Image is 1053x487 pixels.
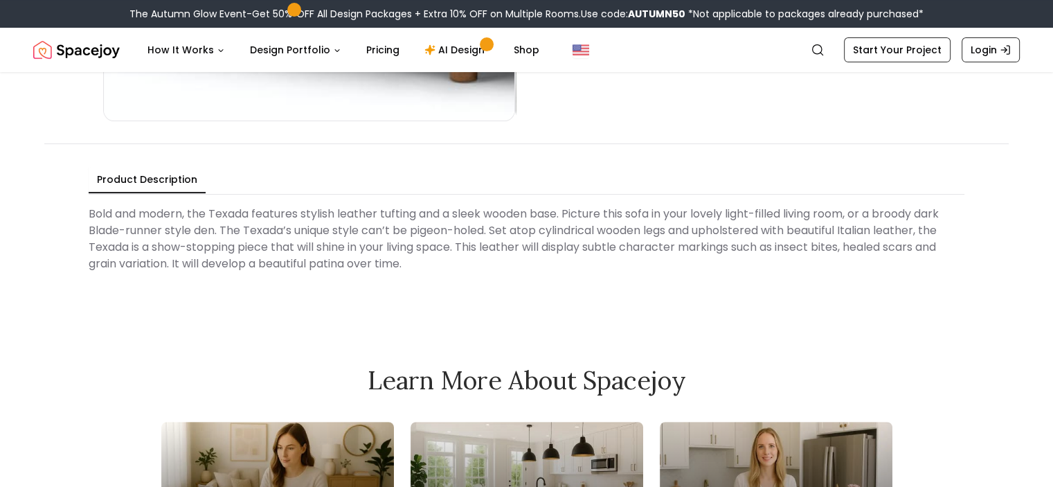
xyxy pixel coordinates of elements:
[129,7,924,21] div: The Autumn Glow Event-Get 50% OFF All Design Packages + Extra 10% OFF on Multiple Rooms.
[33,36,120,64] a: Spacejoy
[136,36,236,64] button: How It Works
[161,366,892,394] h2: Learn More About Spacejoy
[573,42,589,58] img: United States
[844,37,951,62] a: Start Your Project
[33,36,120,64] img: Spacejoy Logo
[239,36,352,64] button: Design Portfolio
[33,28,1020,72] nav: Global
[628,7,685,21] b: AUTUMN50
[503,36,550,64] a: Shop
[89,200,964,278] div: Bold and modern, the Texada features stylish leather tufting and a sleek wooden base. Picture thi...
[136,36,550,64] nav: Main
[413,36,500,64] a: AI Design
[581,7,685,21] span: Use code:
[89,167,206,193] button: Product Description
[685,7,924,21] span: *Not applicable to packages already purchased*
[355,36,411,64] a: Pricing
[962,37,1020,62] a: Login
